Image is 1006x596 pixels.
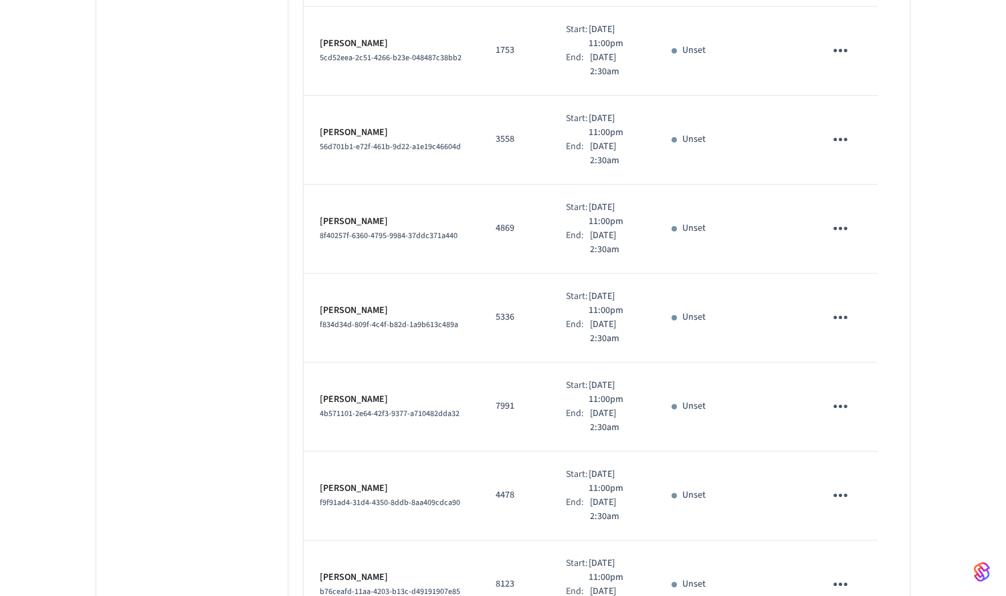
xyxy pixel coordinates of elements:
div: End: [566,140,590,168]
p: [DATE] 11:00pm [589,379,639,407]
p: [DATE] 2:30am [590,229,639,257]
p: [DATE] 2:30am [590,407,639,435]
img: SeamLogoGradient.69752ec5.svg [974,561,990,583]
p: 3558 [496,132,534,146]
p: 5336 [496,310,534,324]
div: Start: [566,557,589,585]
p: [DATE] 11:00pm [589,112,639,140]
div: End: [566,407,590,435]
p: 8123 [496,577,534,591]
span: 5cd52eea-2c51-4266-b23e-048487c38bb2 [320,52,462,64]
p: [PERSON_NAME] [320,126,464,140]
p: 1753 [496,43,534,58]
p: Unset [682,577,706,591]
span: f834d34d-809f-4c4f-b82d-1a9b613c489a [320,319,458,330]
span: f9f91ad4-31d4-4350-8ddb-8aa409cdca90 [320,497,460,508]
p: [DATE] 11:00pm [589,290,639,318]
div: Start: [566,23,589,51]
p: [PERSON_NAME] [320,37,464,51]
span: 4b571101-2e64-42f3-9377-a710482dda32 [320,408,460,419]
span: 56d701b1-e72f-461b-9d22-a1e19c46604d [320,141,461,153]
p: [PERSON_NAME] [320,215,464,229]
div: End: [566,318,590,346]
p: Unset [682,399,706,413]
p: [PERSON_NAME] [320,304,464,318]
p: 7991 [496,399,534,413]
div: Start: [566,379,589,407]
p: Unset [682,310,706,324]
p: [DATE] 11:00pm [589,201,639,229]
p: [PERSON_NAME] [320,571,464,585]
div: Start: [566,468,589,496]
p: Unset [682,132,706,146]
p: [DATE] 11:00pm [589,468,639,496]
span: 8f40257f-6360-4795-9984-37ddc371a440 [320,230,458,241]
p: Unset [682,43,706,58]
p: [DATE] 2:30am [590,51,639,79]
p: [DATE] 11:00pm [589,557,639,585]
p: [PERSON_NAME] [320,393,464,407]
p: 4869 [496,221,534,235]
div: End: [566,229,590,257]
div: Start: [566,112,589,140]
p: Unset [682,221,706,235]
p: [DATE] 2:30am [590,140,639,168]
p: [PERSON_NAME] [320,482,464,496]
div: Start: [566,290,589,318]
p: [DATE] 2:30am [590,318,639,346]
p: 4478 [496,488,534,502]
div: End: [566,51,590,79]
div: End: [566,496,590,524]
p: [DATE] 11:00pm [589,23,639,51]
p: Unset [682,488,706,502]
div: Start: [566,201,589,229]
p: [DATE] 2:30am [590,496,639,524]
